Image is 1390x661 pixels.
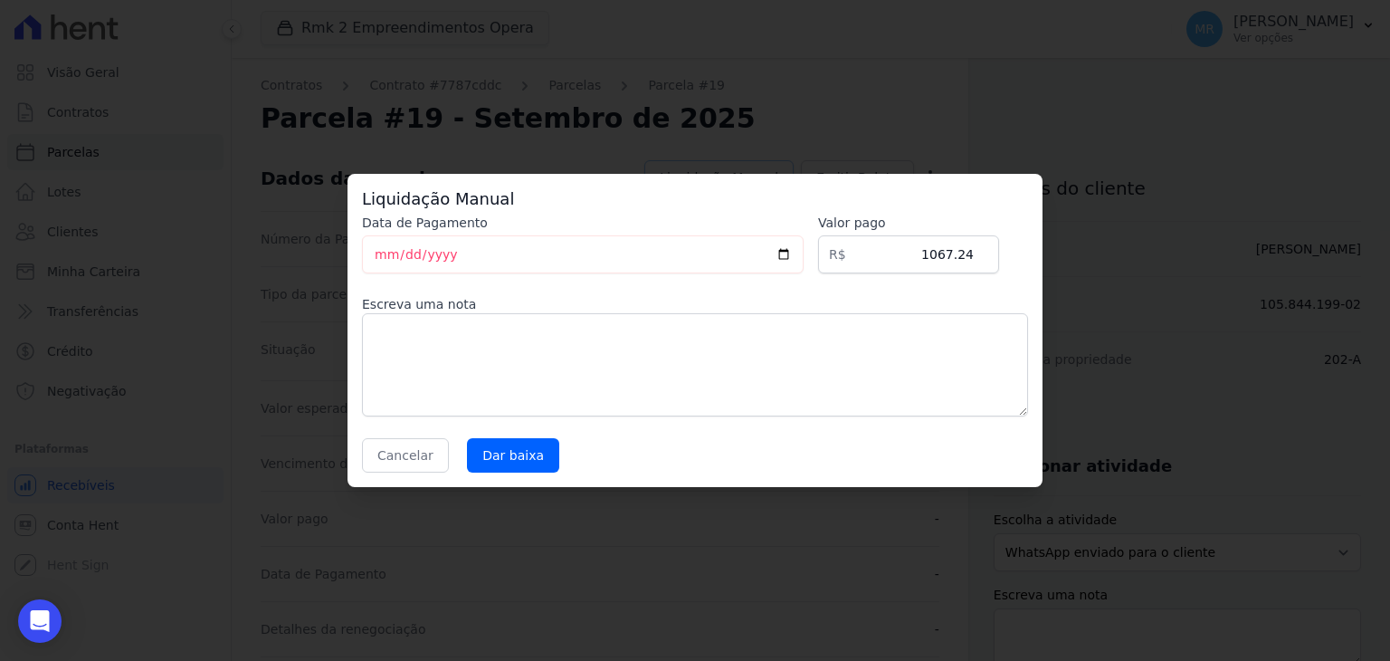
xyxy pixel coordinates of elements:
[362,438,449,473] button: Cancelar
[362,188,1028,210] h3: Liquidação Manual
[467,438,559,473] input: Dar baixa
[818,214,999,232] label: Valor pago
[362,295,1028,313] label: Escreva uma nota
[18,599,62,643] div: Open Intercom Messenger
[362,214,804,232] label: Data de Pagamento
